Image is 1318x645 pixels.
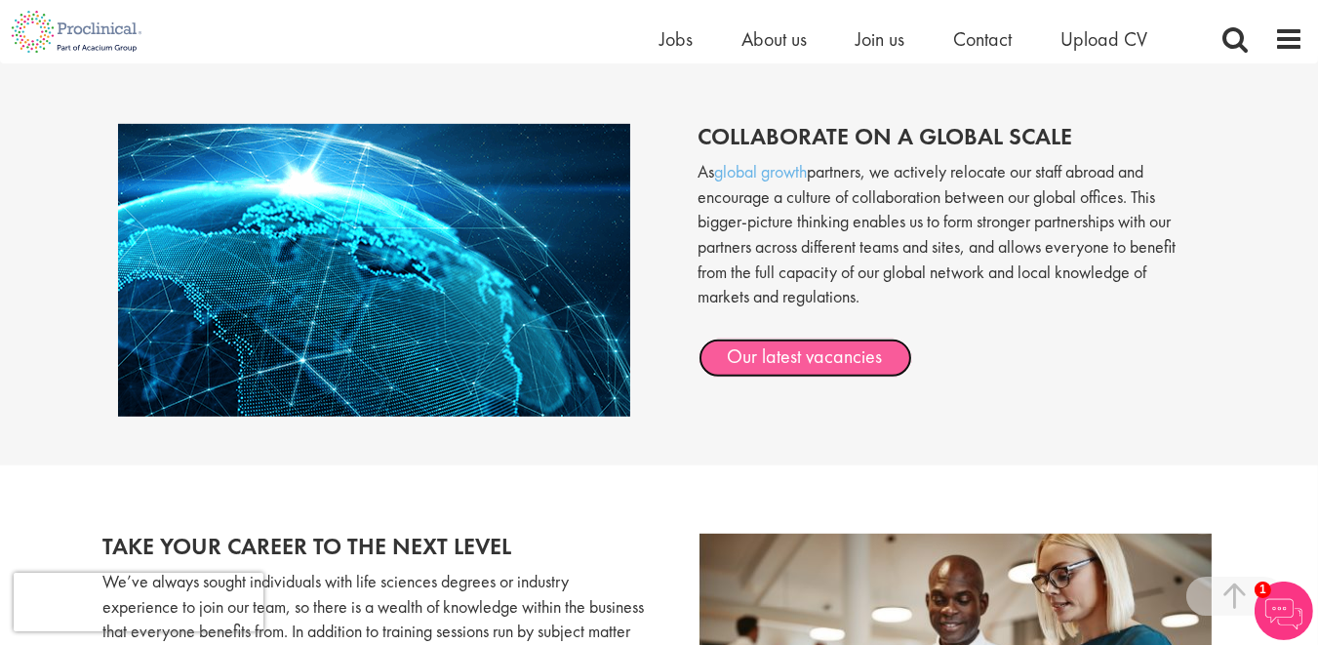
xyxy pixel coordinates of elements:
[1255,582,1313,640] img: Chatbot
[953,26,1012,52] a: Contact
[1060,26,1147,52] a: Upload CV
[741,26,807,52] a: About us
[699,124,1201,149] h2: Collaborate on a global scale
[103,534,645,559] h2: Take your career to the next level
[659,26,693,52] a: Jobs
[856,26,904,52] a: Join us
[14,573,263,631] iframe: reCAPTCHA
[699,159,1201,329] p: As partners, we actively relocate our staff abroad and encourage a culture of collaboration betwe...
[699,339,912,378] a: Our latest vacancies
[1255,582,1271,598] span: 1
[715,160,808,182] a: global growth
